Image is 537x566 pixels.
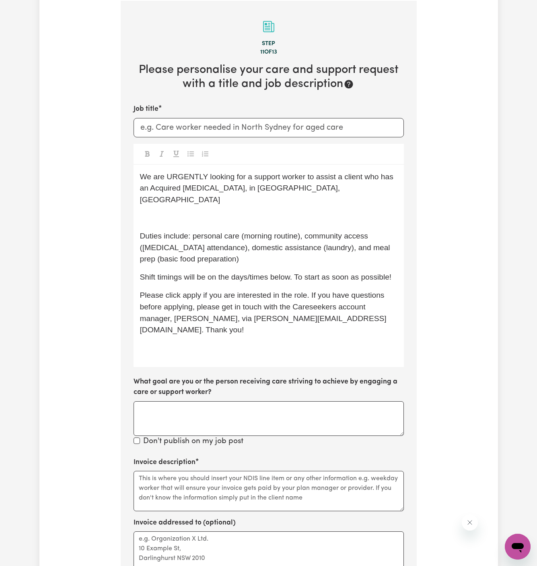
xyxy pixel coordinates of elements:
button: Toggle undefined [156,149,167,159]
label: Invoice description [134,457,195,468]
button: Toggle undefined [200,149,211,159]
input: e.g. Care worker needed in North Sydney for aged care [134,118,404,137]
div: 11 of 13 [134,48,404,57]
button: Toggle undefined [171,149,182,159]
label: What goal are you or the person receiving care striving to achieve by engaging a care or support ... [134,377,404,398]
span: Duties include: personal care (morning routine), community access ([MEDICAL_DATA] attendance), do... [140,232,392,263]
span: We are URGENTLY looking for a support worker to assist a client who has an Acquired [MEDICAL_DATA... [140,172,396,204]
span: Please click apply if you are interested in the role. If you have questions before applying, plea... [140,291,387,334]
label: Don't publish on my job post [143,436,243,448]
button: Toggle undefined [185,149,196,159]
label: Invoice addressed to (optional) [134,518,236,528]
div: Step [134,39,404,48]
h2: Please personalise your care and support request with a title and job description [134,63,404,91]
iframe: Close message [462,514,478,531]
iframe: Button to launch messaging window [505,534,531,560]
label: Job title [134,104,158,114]
span: Shift timings will be on the days/times below. To start as soon as possible! [140,273,392,281]
span: Need any help? [5,6,49,12]
button: Toggle undefined [142,149,153,159]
